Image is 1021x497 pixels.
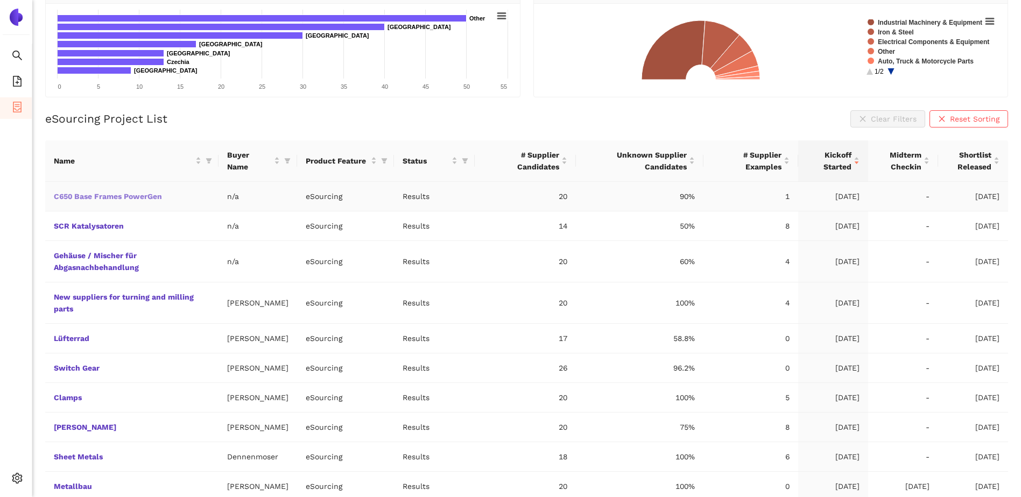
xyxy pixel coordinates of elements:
span: filter [379,153,390,169]
td: [PERSON_NAME] [219,353,298,383]
text: Iron & Steel [878,29,914,36]
td: [DATE] [798,282,868,324]
td: [DATE] [938,383,1008,413]
td: [DATE] [938,353,1008,383]
td: [PERSON_NAME] [219,324,298,353]
text: 0 [58,83,61,90]
td: 18 [475,442,575,472]
td: - [868,413,938,442]
span: Product Feature [306,155,369,167]
td: n/a [219,182,298,211]
th: this column's title is Name,this column is sortable [45,140,219,182]
th: this column's title is Unknown Supplier Candidates,this column is sortable [576,140,703,182]
span: filter [284,158,291,164]
span: Unknown Supplier Candidates [585,149,687,173]
td: [DATE] [798,241,868,282]
td: - [868,353,938,383]
text: [GEOGRAPHIC_DATA] [306,32,369,39]
td: 96.2% [576,353,703,383]
td: Results [394,383,475,413]
td: 75% [576,413,703,442]
td: [DATE] [938,413,1008,442]
text: 10 [136,83,143,90]
td: [DATE] [798,383,868,413]
th: this column's title is # Supplier Candidates,this column is sortable [475,140,575,182]
td: [DATE] [798,211,868,241]
text: [GEOGRAPHIC_DATA] [199,41,263,47]
h2: eSourcing Project List [45,111,167,126]
td: 14 [475,211,575,241]
text: [GEOGRAPHIC_DATA] [388,24,451,30]
td: eSourcing [297,241,394,282]
td: [DATE] [938,241,1008,282]
td: Results [394,241,475,282]
td: eSourcing [297,282,394,324]
img: Logo [8,9,25,26]
text: Czechia [167,59,189,65]
span: Kickoff Started [807,149,851,173]
td: [DATE] [938,182,1008,211]
button: closeReset Sorting [930,110,1008,127]
text: 50 [463,83,470,90]
span: Reset Sorting [950,113,999,125]
span: filter [462,158,468,164]
text: 1/2 [875,68,884,75]
button: closeClear Filters [850,110,925,127]
td: Results [394,353,475,383]
td: [PERSON_NAME] [219,413,298,442]
th: this column's title is Midterm Checkin,this column is sortable [868,140,938,182]
td: [DATE] [798,442,868,472]
td: [PERSON_NAME] [219,282,298,324]
td: 8 [703,211,799,241]
span: Midterm Checkin [877,149,921,173]
td: eSourcing [297,211,394,241]
span: filter [206,158,212,164]
td: 60% [576,241,703,282]
td: [DATE] [938,442,1008,472]
span: # Supplier Candidates [483,149,559,173]
span: search [12,46,23,68]
td: 20 [475,413,575,442]
td: - [868,211,938,241]
td: 1 [703,182,799,211]
td: - [868,182,938,211]
th: this column's title is Product Feature,this column is sortable [297,140,394,182]
th: this column's title is Status,this column is sortable [394,140,475,182]
td: n/a [219,241,298,282]
td: eSourcing [297,442,394,472]
span: close [938,115,946,124]
td: 4 [703,282,799,324]
td: [DATE] [938,211,1008,241]
th: this column's title is Shortlist Released,this column is sortable [938,140,1008,182]
td: Results [394,324,475,353]
text: [GEOGRAPHIC_DATA] [167,50,230,56]
td: Results [394,442,475,472]
text: Other [469,15,485,22]
td: - [868,282,938,324]
span: # Supplier Examples [712,149,782,173]
td: 100% [576,442,703,472]
td: 20 [475,383,575,413]
text: 25 [259,83,265,90]
th: this column's title is # Supplier Examples,this column is sortable [703,140,799,182]
td: - [868,383,938,413]
td: 0 [703,324,799,353]
td: 90% [576,182,703,211]
span: filter [460,153,470,169]
text: [GEOGRAPHIC_DATA] [134,67,198,74]
text: 15 [177,83,184,90]
td: [DATE] [798,324,868,353]
td: n/a [219,211,298,241]
span: Shortlist Released [947,149,991,173]
text: Electrical Components & Equipment [878,38,989,46]
span: Name [54,155,193,167]
td: Results [394,282,475,324]
td: [DATE] [938,324,1008,353]
td: [DATE] [798,353,868,383]
td: 20 [475,241,575,282]
text: Industrial Machinery & Equipment [878,19,982,26]
span: filter [282,147,293,175]
span: Status [403,155,449,167]
td: eSourcing [297,413,394,442]
td: Dennenmoser [219,442,298,472]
